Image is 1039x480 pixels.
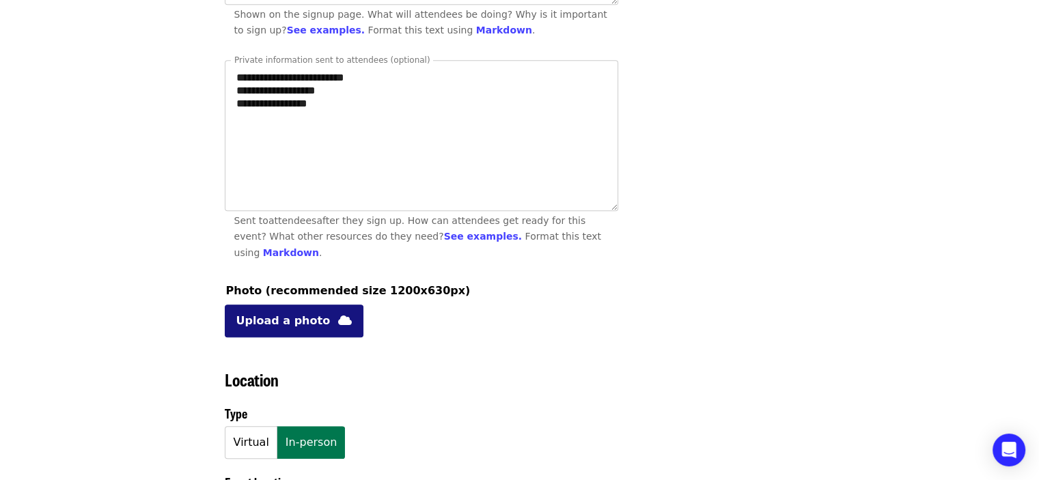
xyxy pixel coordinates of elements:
div: Open Intercom Messenger [993,434,1025,466]
button: Virtual [225,426,277,459]
span: Location [225,367,279,391]
a: See examples. [287,25,365,36]
span: Virtual [234,433,269,452]
div: Shown on the signup page. What will attendees be doing? Why is it important to sign up? [234,7,609,38]
span: In-person [286,433,337,452]
a: Markdown [476,25,532,36]
div: Format this text using . [368,25,536,36]
span: Upload a photo [236,313,331,329]
button: Upload a photo [225,305,364,337]
a: Markdown [263,247,319,258]
span: Photo (recommended size 1200x630px) [226,284,471,297]
div: Format this text using . [234,231,601,257]
span: Type [225,404,247,422]
textarea: Private information sent to attendees (optional) [225,61,618,210]
i: cloud icon [338,314,352,327]
a: See examples. [444,231,522,242]
label: Private information sent to attendees (optional) [234,56,430,64]
button: In-person [277,426,345,459]
div: Sent to attendees after they sign up. How can attendees get ready for this event? What other reso... [234,213,609,261]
